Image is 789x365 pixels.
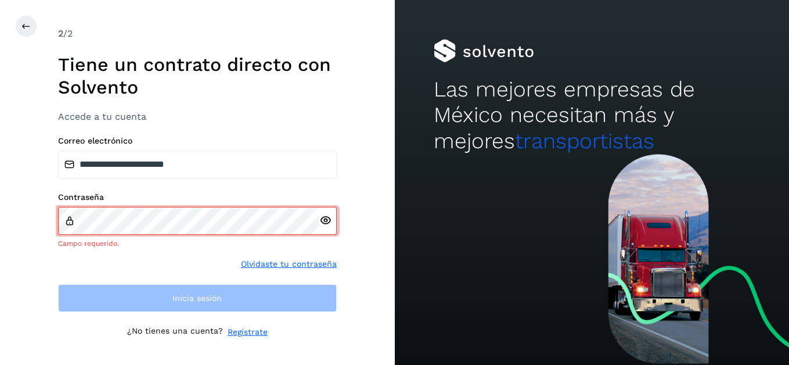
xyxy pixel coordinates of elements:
[515,128,654,153] span: transportistas
[58,238,337,249] div: Campo requerido.
[434,77,750,154] h2: Las mejores empresas de México necesitan más y mejores
[228,326,268,338] a: Regístrate
[241,258,337,270] a: Olvidaste tu contraseña
[127,326,223,338] p: ¿No tienes una cuenta?
[58,192,337,202] label: Contraseña
[58,111,337,122] h3: Accede a tu cuenta
[58,284,337,312] button: Inicia sesión
[172,294,222,302] span: Inicia sesión
[58,136,337,146] label: Correo electrónico
[58,53,337,98] h1: Tiene un contrato directo con Solvento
